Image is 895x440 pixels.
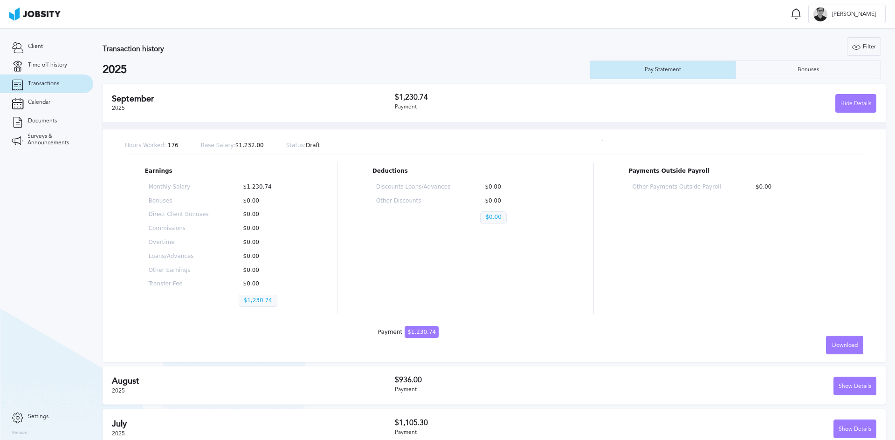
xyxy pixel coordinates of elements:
div: Payment [378,329,439,336]
img: ab4bad089aa723f57921c736e9817d99.png [9,7,61,20]
button: Show Details [833,420,876,438]
div: Show Details [834,420,876,439]
label: Version: [12,430,29,436]
button: Bonuses [736,61,881,79]
h3: Transaction history [103,45,529,53]
p: Overtime [149,239,209,246]
p: Transfer Fee [149,281,209,287]
button: E[PERSON_NAME] [808,5,886,23]
p: Payments Outside Payroll [628,168,843,175]
div: E [813,7,827,21]
p: Draft [286,142,320,149]
span: Transactions [28,81,59,87]
p: Other Payments Outside Payroll [632,184,721,190]
button: Pay Statement [590,61,736,79]
p: Earnings [145,168,303,175]
button: Hide Details [835,94,876,113]
span: Settings [28,413,48,420]
h3: $1,230.74 [395,93,636,102]
p: $1,230.74 [239,184,299,190]
p: Direct Client Bonuses [149,211,209,218]
div: Payment [395,386,636,393]
span: 2025 [112,430,125,437]
div: Payment [395,104,636,110]
p: $0.00 [751,184,840,190]
span: 2025 [112,105,125,111]
button: Download [826,336,863,354]
h3: $936.00 [395,376,636,384]
span: Hours Worked: [125,142,166,149]
div: Pay Statement [640,67,686,73]
div: Filter [847,38,881,56]
p: $0.00 [239,198,299,204]
p: $0.00 [480,198,555,204]
p: $0.00 [239,281,299,287]
p: Other Discounts [376,198,451,204]
p: $0.00 [239,225,299,232]
span: Status: [286,142,306,149]
h2: July [112,419,395,429]
button: Show Details [833,377,876,395]
div: Payment [395,429,636,436]
p: $1,230.74 [239,295,277,307]
span: Surveys & Announcements [28,133,82,146]
button: Filter [847,37,881,56]
p: Loans/Advances [149,253,209,260]
h2: August [112,376,395,386]
span: Calendar [28,99,50,106]
span: Download [832,342,858,349]
p: $0.00 [480,184,555,190]
h2: September [112,94,395,104]
p: $0.00 [239,253,299,260]
p: Monthly Salary [149,184,209,190]
div: Bonuses [793,67,824,73]
p: Discounts Loans/Advances [376,184,451,190]
span: $1,230.74 [405,326,439,338]
p: Other Earnings [149,267,209,274]
p: $0.00 [239,211,299,218]
span: Time off history [28,62,67,68]
p: $0.00 [480,211,506,223]
p: Commissions [149,225,209,232]
span: 2025 [112,387,125,394]
span: Documents [28,118,57,124]
div: Hide Details [836,95,876,113]
p: $0.00 [239,239,299,246]
span: [PERSON_NAME] [827,11,881,18]
span: Base Salary: [201,142,235,149]
h3: $1,105.30 [395,419,636,427]
p: 176 [125,142,179,149]
p: $1,232.00 [201,142,264,149]
p: Bonuses [149,198,209,204]
div: Show Details [834,377,876,396]
p: $0.00 [239,267,299,274]
p: Deductions [372,168,558,175]
h2: 2025 [103,63,590,76]
span: Client [28,43,43,50]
